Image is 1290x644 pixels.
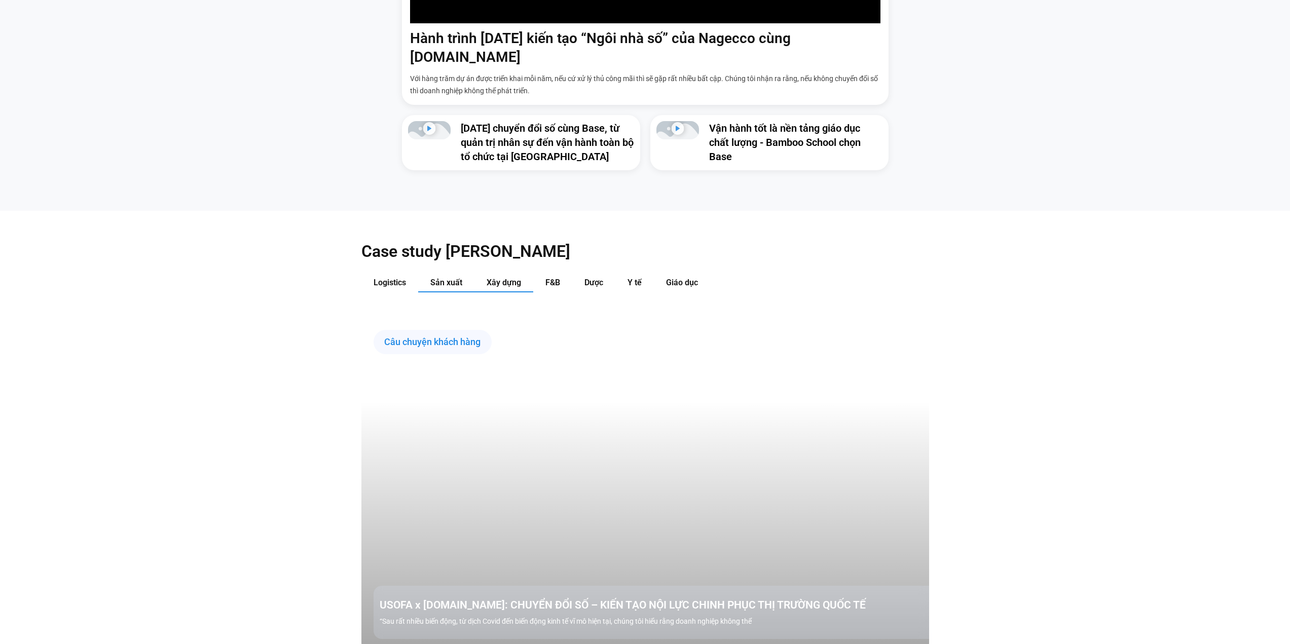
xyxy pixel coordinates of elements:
span: Y tế [628,278,642,287]
div: Câu chuyện khách hàng [374,330,492,354]
a: USOFA x [DOMAIN_NAME]: CHUYỂN ĐỔI SỐ – KIẾN TẠO NỘI LỰC CHINH PHỤC THỊ TRƯỜNG QUỐC TẾ [380,598,935,612]
span: Xây dựng [487,278,521,287]
div: Phát video [671,122,684,138]
span: F&B [545,278,560,287]
span: Sản xuất [430,278,462,287]
span: Giáo dục [666,278,698,287]
p: “Sau rất nhiều biến động, từ dịch Covid đến biến động kinh tế vĩ mô hiện tại, chúng tôi hiểu rằng... [380,616,935,627]
p: Với hàng trăm dự án được triển khai mỗi năm, nếu cứ xử lý thủ công mãi thì sẽ gặp rất nhiều bất c... [410,72,880,97]
a: Hành trình [DATE] kiến tạo “Ngôi nhà số” của Nagecco cùng [DOMAIN_NAME] [410,30,791,65]
a: [DATE] chuyển đổi số cùng Base, từ quản trị nhân sự đến vận hành toàn bộ tổ chức tại [GEOGRAPHIC_... [461,122,634,163]
span: Dược [584,278,603,287]
a: Vận hành tốt là nền tảng giáo dục chất lượng - Bamboo School chọn Base [709,122,861,163]
span: Logistics [374,278,406,287]
h2: Case study [PERSON_NAME] [361,241,929,261]
div: Phát video [423,122,435,138]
